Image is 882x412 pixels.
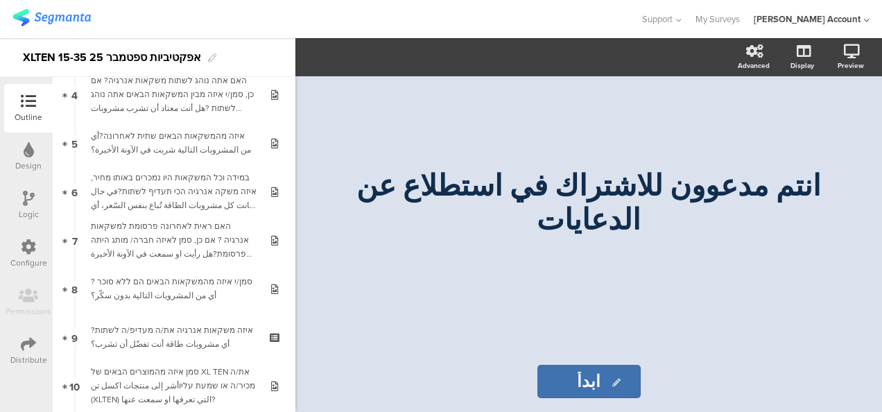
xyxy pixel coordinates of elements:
p: انتم مدعوون للاشتراك في استطلاع عن الدعايات [332,169,845,237]
span: 10 [69,378,80,393]
input: Start [537,365,641,398]
div: Advanced [738,60,770,71]
div: סמן/י איזה מהמשקאות הבאים הם ללא סוכר ?أي من المشروبات التالية بدون سكّر؟ [91,275,257,302]
div: [PERSON_NAME] Account [754,12,861,26]
a: 4 האם אתה נוהג לשתות משקאות אנרגיה? אם כן, סמן/י איזה מבין המשקאות הבאים אתה נוהג לשתות ?هل أنت م... [56,70,292,119]
div: במידה וכל המשקאות היו נמכרים באותו מחיר, איזה משקה אנרגיה הכי תעדיף לשתות?في حال كانت كل مشروبات ... [91,171,257,212]
div: Display [790,60,814,71]
a: 6 במידה וכל המשקאות היו נמכרים באותו מחיר, איזה משקה אנרגיה הכי תעדיף לשתות?في حال كانت كل مشروبا... [56,167,292,216]
div: סמן איזה מהמוצרים הבאים של XL TEN את/ה מכיר/ה או שמעת עליוأشر إلى منتجات اكسل تن (XLTEN) التي تعر... [91,365,257,406]
span: Support [642,12,673,26]
div: איזה מהמשקאות הבאים שתית לאחרונה?أي من المشروبات التالية شربت في الآونة الأخ يرة؟ [91,129,257,157]
img: segmanta logo [12,9,91,26]
div: Logic [19,208,39,221]
a: 8 סמן/י איזה מהמשקאות הבאים הם ללא סוכר ?أي من المشروبات التالية بدون سكّر؟ [56,264,292,313]
a: 7 האם ראית לאחרונה פרסומת למשקאות אנרגיה ? אם כן, סמן לאיזה חברה/ מותג היתה הפרסומת?هل رأيت او سم... [56,216,292,264]
div: Preview [838,60,864,71]
div: Configure [10,257,47,269]
a: 5 איזה מהמשקאות הבאים שתית לאחרונה?أي من المشروبات التالية شربت في الآونة الأخ يرة؟ [56,119,292,167]
span: 7 [72,232,78,248]
span: 5 [71,135,78,151]
div: האם ראית לאחרונה פרסומת למשקאות אנרגיה ? אם כן, סמן לאיזה חברה/ מותג היתה הפרסומת?هل رأيت او سمعت... [91,219,257,261]
span: 6 [71,184,78,199]
a: 10 סמן איזה מהמוצרים הבאים של XL TEN את/ה מכיר/ה או שמעת עליוأشر إلى منتجات اكسل تن (XLTEN) التي ... [56,361,292,410]
div: איזה משקאות אנרגיה את/ה מעדיפ/ה לשתות?أي مشروبات طاقة أنت تفضّل أن تشرب؟ [91,323,257,351]
div: Distribute [10,354,47,366]
a: 9 איזה משקאות אנרגיה את/ה מעדיפ/ה לשתות?أي مشروبات طاقة أنت تفضّل أن تشرب؟ [56,313,292,361]
span: 9 [71,329,78,345]
div: Outline [15,111,42,123]
div: האם אתה נוהג לשתות משקאות אנרגיה? אם כן, סמן/י איזה מבין המשקאות הבאים אתה נוהג לשתות ?هل أنت معت... [91,74,257,115]
div: XLTEN 15-35 אפקטיביות ספטמבר 25 [23,46,201,69]
div: Design [15,160,42,172]
span: 4 [71,87,78,102]
span: 8 [71,281,78,296]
